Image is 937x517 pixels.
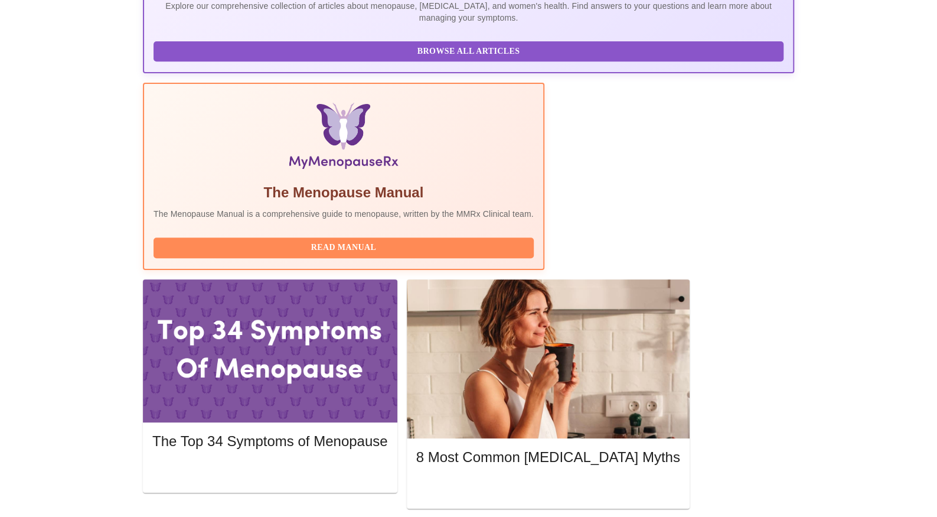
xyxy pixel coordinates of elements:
[154,242,537,252] a: Read Manual
[154,45,786,56] a: Browse All Articles
[152,432,387,451] h5: The Top 34 Symptoms of Menopause
[154,238,534,258] button: Read Manual
[416,482,683,492] a: Read More
[416,478,680,499] button: Read More
[428,481,668,496] span: Read More
[164,464,376,479] span: Read More
[154,183,534,202] h5: The Menopause Manual
[165,240,522,255] span: Read Manual
[154,41,783,62] button: Browse All Articles
[152,461,387,482] button: Read More
[152,466,390,476] a: Read More
[154,208,534,220] p: The Menopause Manual is a comprehensive guide to menopause, written by the MMRx Clinical team.
[416,448,680,467] h5: 8 Most Common [MEDICAL_DATA] Myths
[165,44,772,59] span: Browse All Articles
[214,103,473,174] img: Menopause Manual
